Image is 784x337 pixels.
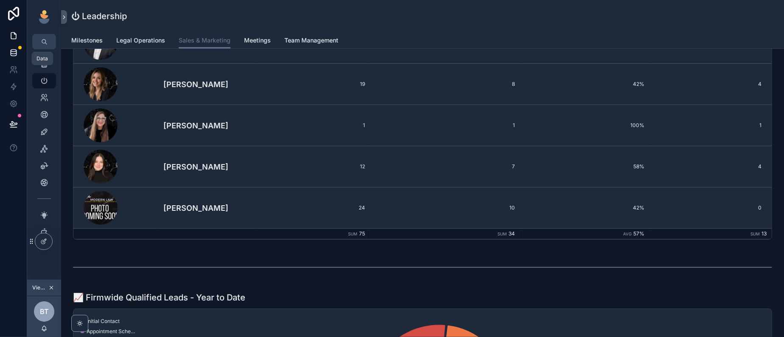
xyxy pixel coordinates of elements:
small: Sum [348,232,357,236]
span: 19 [261,81,365,88]
span: Viewing as [PERSON_NAME] [32,284,47,291]
span: 7 [375,163,515,170]
small: Avg [623,232,632,236]
span: 8 [375,81,515,88]
span: 1 [375,122,515,129]
span: 10 [375,204,515,211]
div: Data [37,55,48,62]
span: 1 [261,122,365,129]
span: Appointment Scheduled [87,328,138,335]
h1: 📈 Firmwide Qualified Leads - Year to Date [73,292,245,303]
span: Meetings [244,36,271,45]
h4: [PERSON_NAME] [163,161,251,173]
span: Legal Operations [116,36,165,45]
span: Team Management [284,36,338,45]
span: 100% [525,122,644,129]
span: Milestones [71,36,103,45]
span: Sales & Marketing [179,36,230,45]
span: 12 [261,163,365,170]
a: Sales & Marketing [179,33,230,49]
span: 42% [525,81,644,88]
span: 0 [649,204,762,211]
div: scrollable content [27,49,61,252]
span: 13 [762,230,767,237]
span: 42% [525,204,644,211]
a: Team Management [284,33,338,50]
span: 34 [509,230,515,237]
h4: [PERSON_NAME] [163,120,251,131]
small: Sum [497,232,507,236]
span: 58% [525,163,644,170]
h4: [PERSON_NAME] [163,79,251,90]
span: BT [40,306,48,317]
span: 75 [359,230,365,237]
small: Sum [750,232,760,236]
span: 4 [649,81,762,88]
span: Initial Contact [87,318,120,325]
a: Milestones [71,33,103,50]
h4: [PERSON_NAME] [163,202,251,214]
span: 57% [633,230,644,237]
span: 24 [261,204,365,211]
span: 4 [649,163,762,170]
a: Legal Operations [116,33,165,50]
h1: ⏻ Leadership [71,10,127,22]
img: App logo [37,10,51,24]
a: Meetings [244,33,271,50]
span: 1 [649,122,762,129]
